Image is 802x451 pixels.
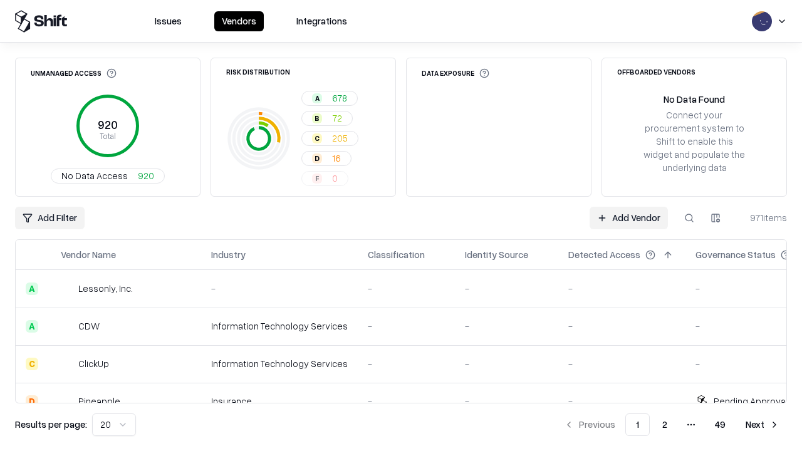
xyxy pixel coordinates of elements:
div: Insurance [211,395,348,408]
tspan: 920 [98,118,118,132]
span: No Data Access [61,169,128,182]
p: Results per page: [15,418,87,431]
button: 1 [625,413,650,436]
button: B72 [301,111,353,126]
div: A [26,320,38,333]
button: Next [738,413,787,436]
div: D [312,153,322,163]
div: Vendor Name [61,248,116,261]
div: ClickUp [78,357,109,370]
div: Data Exposure [422,68,489,78]
span: 72 [332,111,342,125]
button: A678 [301,91,358,106]
div: Governance Status [695,248,776,261]
img: Pineapple [61,395,73,408]
span: 205 [332,132,348,145]
div: Offboarded Vendors [617,68,695,75]
div: - [568,357,675,370]
img: CDW [61,320,73,333]
div: No Data Found [664,93,725,106]
div: Information Technology Services [211,357,348,370]
button: C205 [301,131,358,146]
div: D [26,395,38,408]
button: Issues [147,11,189,31]
div: Identity Source [465,248,528,261]
div: - [368,395,445,408]
div: Unmanaged Access [31,68,117,78]
nav: pagination [556,413,787,436]
button: 2 [652,413,677,436]
div: - [465,395,548,408]
div: CDW [78,319,100,333]
button: D16 [301,151,352,166]
button: No Data Access920 [51,168,165,184]
div: - [568,395,675,408]
div: Pineapple [78,395,120,408]
div: A [26,283,38,295]
div: - [465,282,548,295]
div: - [568,282,675,295]
div: - [568,319,675,333]
button: 49 [705,413,736,436]
div: - [368,282,445,295]
div: - [465,357,548,370]
div: Classification [368,248,425,261]
tspan: Total [100,131,116,141]
img: Lessonly, Inc. [61,283,73,295]
div: Connect your procurement system to Shift to enable this widget and populate the underlying data [642,108,746,175]
div: - [465,319,548,333]
div: 971 items [737,211,787,224]
div: - [368,319,445,333]
img: ClickUp [61,358,73,370]
button: Integrations [289,11,355,31]
a: Add Vendor [590,207,668,229]
div: Industry [211,248,246,261]
button: Vendors [214,11,264,31]
div: C [312,133,322,143]
div: Detected Access [568,248,640,261]
div: Risk Distribution [226,68,290,75]
div: Pending Approval [714,395,788,408]
span: 678 [332,91,347,105]
div: Lessonly, Inc. [78,282,133,295]
span: 16 [332,152,341,165]
div: C [26,358,38,370]
button: Add Filter [15,207,85,229]
div: - [368,357,445,370]
div: Information Technology Services [211,319,348,333]
div: A [312,93,322,103]
div: - [211,282,348,295]
span: 920 [138,169,154,182]
div: B [312,113,322,123]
